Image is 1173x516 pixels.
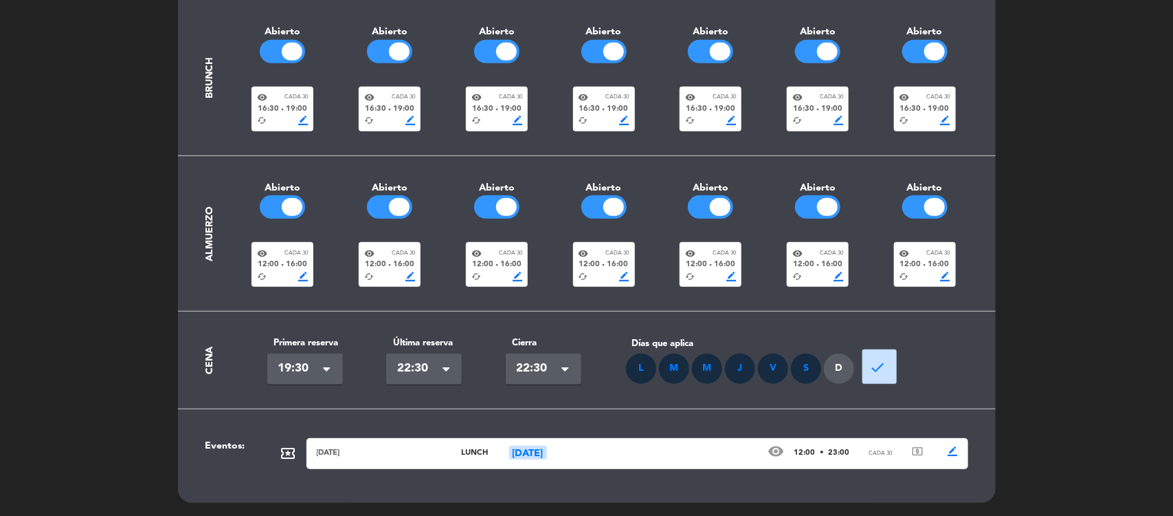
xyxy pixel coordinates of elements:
[686,259,707,271] span: 12:00
[388,264,391,266] span: fiber_manual_record
[386,336,462,350] label: Última reserva
[499,249,522,258] span: Cada 30
[900,103,921,116] span: 16:30
[443,180,550,196] div: Abierto
[758,354,788,384] div: V
[685,116,695,125] span: cached
[257,116,267,125] span: cached
[709,264,712,266] span: fiber_manual_record
[258,259,279,271] span: 12:00
[821,259,842,271] span: 16:00
[472,259,493,271] span: 12:00
[657,180,764,196] div: Abierto
[317,447,440,460] div: [DATE]
[258,103,279,116] span: 16:30
[202,57,218,98] div: Brunch
[792,116,802,125] span: cached
[900,92,910,103] span: visibility
[927,249,950,258] span: Cada 30
[405,116,415,125] span: border_color
[927,93,950,102] span: Cada 30
[834,272,843,281] span: border_color
[928,103,950,116] span: 19:00
[607,103,629,116] span: 19:00
[286,103,307,116] span: 19:00
[900,116,909,125] span: cached
[280,445,297,462] span: local_activity
[257,92,267,103] span: visibility
[869,449,893,458] span: Cada 30
[281,264,284,266] span: fiber_manual_record
[499,93,522,102] span: Cada 30
[816,108,819,111] span: fiber_manual_record
[513,272,522,281] span: border_color
[725,354,755,384] div: J
[230,180,337,196] div: Abierto
[620,116,629,125] span: border_color
[195,438,260,479] div: Eventos:
[626,354,656,384] div: L
[579,272,588,281] span: cached
[495,108,498,111] span: fiber_manual_record
[912,445,924,458] span: local_atm
[513,116,522,125] span: border_color
[941,272,950,281] span: border_color
[364,272,374,281] span: cached
[820,449,824,457] span: •
[606,249,629,258] span: Cada 30
[393,103,414,116] span: 19:00
[471,116,481,125] span: cached
[924,108,926,111] span: fiber_manual_record
[625,336,856,351] div: Días que aplica
[278,359,321,378] span: 19:30
[267,336,343,350] label: Primera reserva
[500,103,522,116] span: 19:00
[948,447,958,456] span: border_color
[579,259,601,271] span: 12:00
[495,264,498,266] span: fiber_manual_record
[764,180,871,196] div: Abierto
[443,24,550,40] div: Abierto
[620,272,629,281] span: border_color
[298,116,308,125] span: border_color
[820,93,843,102] span: Cada 30
[336,180,443,196] div: Abierto
[685,272,695,281] span: cached
[792,248,803,259] span: visibility
[792,272,802,281] span: cached
[471,272,481,281] span: cached
[793,259,814,271] span: 12:00
[900,272,909,281] span: cached
[579,103,601,116] span: 16:30
[392,93,415,102] span: Cada 30
[900,248,910,259] span: visibility
[607,259,629,271] span: 16:00
[257,272,267,281] span: cached
[500,259,522,271] span: 16:00
[579,248,589,259] span: visibility
[365,103,386,116] span: 16:30
[792,92,803,103] span: visibility
[924,264,926,266] span: fiber_manual_record
[791,354,821,384] div: S
[824,354,854,384] div: D
[472,103,493,116] span: 16:30
[685,248,695,259] span: visibility
[440,447,509,460] div: lunch
[900,259,921,271] span: 12:00
[659,354,689,384] div: M
[709,108,712,111] span: fiber_manual_record
[794,447,850,460] span: 12:00 23:00
[336,24,443,40] div: Abierto
[871,180,979,196] div: Abierto
[364,92,375,103] span: visibility
[284,249,308,258] span: Cada 30
[281,108,284,111] span: fiber_manual_record
[471,248,482,259] span: visibility
[657,24,764,40] div: Abierto
[388,108,391,111] span: fiber_manual_record
[550,180,658,196] div: Abierto
[298,272,308,281] span: border_color
[603,264,605,266] span: fiber_manual_record
[714,103,735,116] span: 19:00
